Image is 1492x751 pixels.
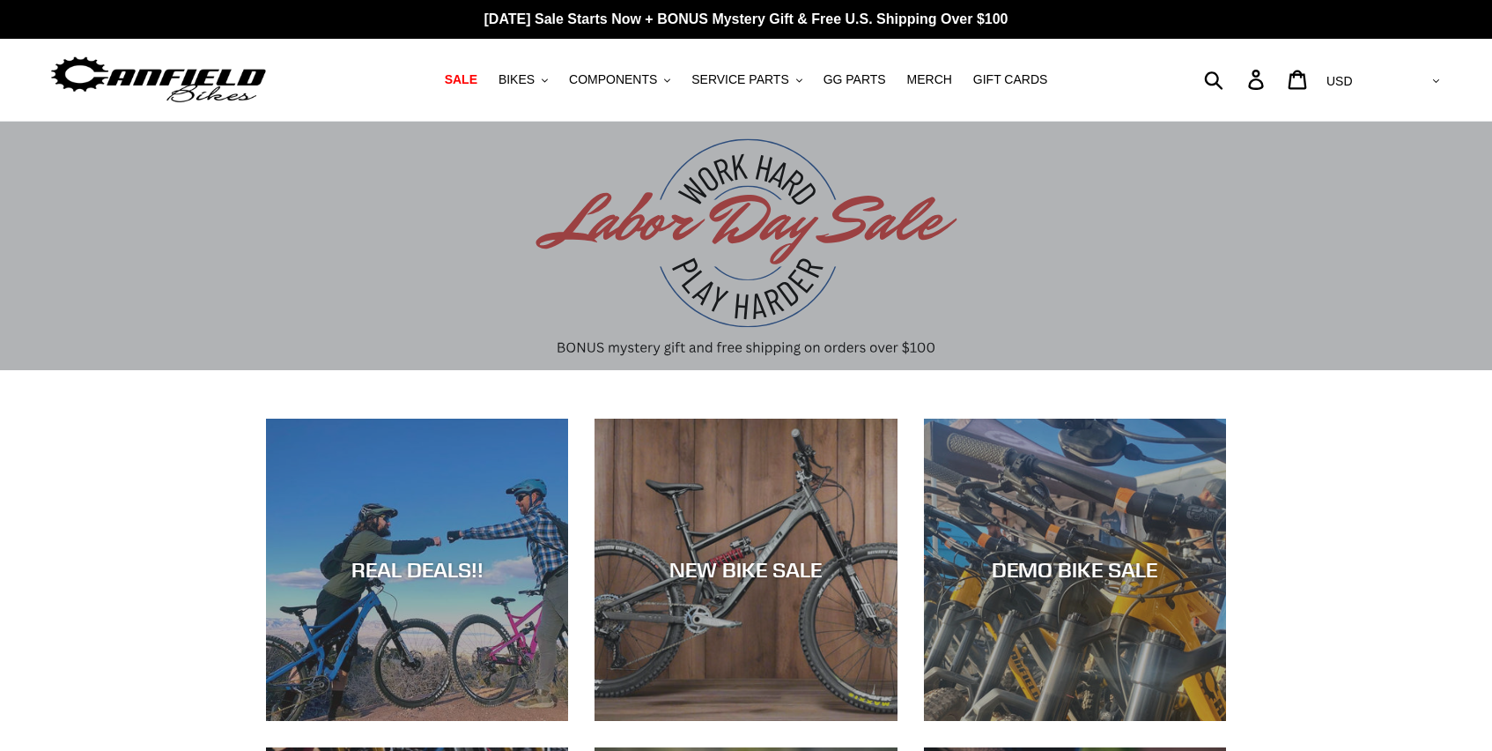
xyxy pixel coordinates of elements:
[595,419,897,721] a: NEW BIKE SALE
[691,72,788,87] span: SERVICE PARTS
[490,68,557,92] button: BIKES
[595,557,897,583] div: NEW BIKE SALE
[266,419,568,721] a: REAL DEALS!!
[924,419,1226,721] a: DEMO BIKE SALE
[683,68,810,92] button: SERVICE PARTS
[973,72,1048,87] span: GIFT CARDS
[898,68,961,92] a: MERCH
[569,72,657,87] span: COMPONENTS
[560,68,679,92] button: COMPONENTS
[815,68,895,92] a: GG PARTS
[824,72,886,87] span: GG PARTS
[1214,60,1259,99] input: Search
[924,557,1226,583] div: DEMO BIKE SALE
[964,68,1057,92] a: GIFT CARDS
[499,72,535,87] span: BIKES
[436,68,486,92] a: SALE
[445,72,477,87] span: SALE
[266,557,568,583] div: REAL DEALS!!
[907,72,952,87] span: MERCH
[48,52,269,108] img: Canfield Bikes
